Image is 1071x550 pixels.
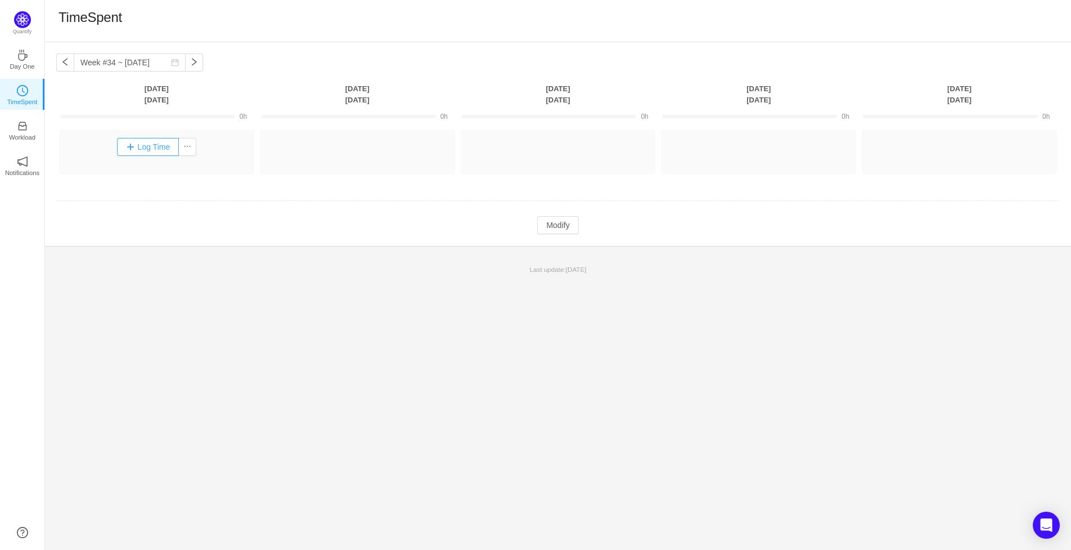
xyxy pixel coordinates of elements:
p: Notifications [5,168,39,178]
p: Day One [10,61,34,71]
input: Select a week [74,53,186,71]
button: Modify [537,216,578,234]
p: TimeSpent [7,97,38,107]
th: [DATE] [DATE] [257,83,458,106]
th: [DATE] [DATE] [859,83,1060,106]
p: Workload [9,132,35,142]
button: Log Time [117,138,179,156]
button: icon: right [185,53,203,71]
h1: TimeSpent [58,9,122,26]
span: Last update: [530,266,587,273]
i: icon: notification [17,156,28,167]
i: icon: calendar [171,59,179,66]
button: icon: left [56,53,74,71]
i: icon: inbox [17,120,28,132]
span: 0h [1042,113,1050,120]
a: icon: question-circle [17,527,28,538]
span: 0h [240,113,247,120]
div: Open Intercom Messenger [1033,512,1060,539]
a: icon: notificationNotifications [17,159,28,171]
th: [DATE] [DATE] [56,83,257,106]
p: Quantify [13,28,32,36]
i: icon: coffee [17,50,28,61]
button: icon: ellipsis [178,138,196,156]
img: Quantify [14,11,31,28]
th: [DATE] [DATE] [458,83,659,106]
span: 0h [841,113,849,120]
i: icon: clock-circle [17,85,28,96]
span: 0h [641,113,648,120]
a: icon: clock-circleTimeSpent [17,88,28,100]
a: icon: inboxWorkload [17,124,28,135]
th: [DATE] [DATE] [658,83,859,106]
span: [DATE] [566,266,587,273]
span: 0h [440,113,448,120]
a: icon: coffeeDay One [17,53,28,64]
